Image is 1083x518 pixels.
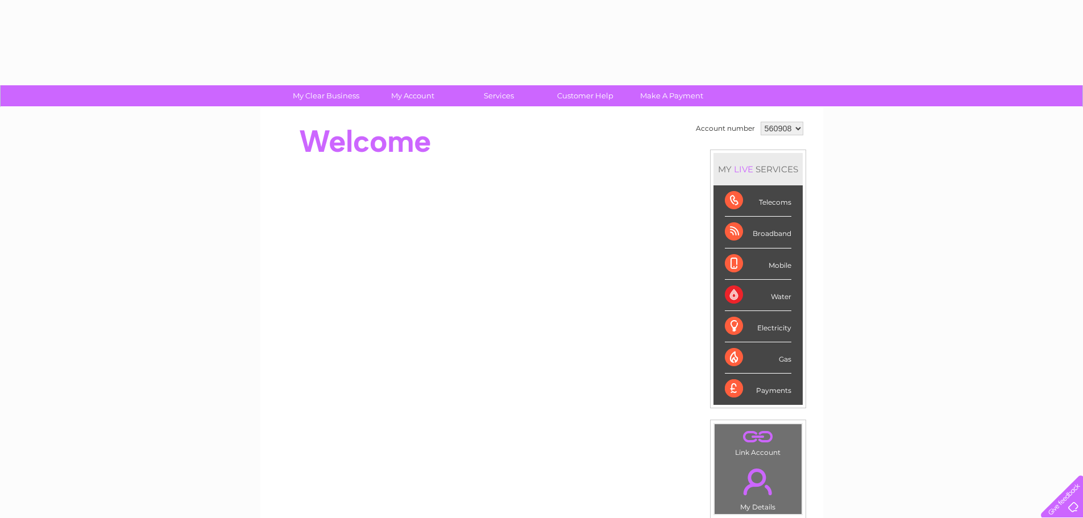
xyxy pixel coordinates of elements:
[279,85,373,106] a: My Clear Business
[452,85,546,106] a: Services
[693,119,758,138] td: Account number
[713,153,803,185] div: MY SERVICES
[538,85,632,106] a: Customer Help
[725,374,791,404] div: Payments
[732,164,756,175] div: LIVE
[366,85,459,106] a: My Account
[714,459,802,515] td: My Details
[725,185,791,217] div: Telecoms
[625,85,719,106] a: Make A Payment
[725,280,791,311] div: Water
[725,248,791,280] div: Mobile
[725,311,791,342] div: Electricity
[725,217,791,248] div: Broadband
[717,427,799,447] a: .
[725,342,791,374] div: Gas
[714,424,802,459] td: Link Account
[717,462,799,502] a: .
